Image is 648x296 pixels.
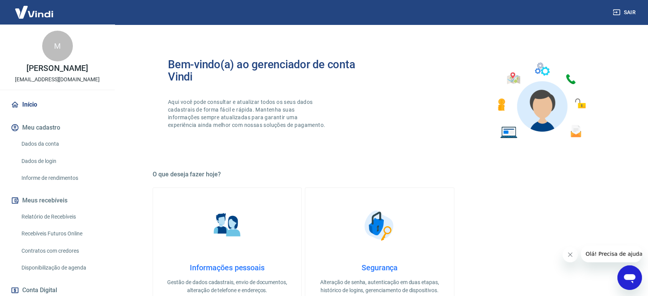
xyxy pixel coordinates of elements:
[9,119,105,136] button: Meu cadastro
[18,209,105,225] a: Relatório de Recebíveis
[26,64,88,72] p: [PERSON_NAME]
[9,0,59,24] img: Vindi
[15,76,100,84] p: [EMAIL_ADDRESS][DOMAIN_NAME]
[18,153,105,169] a: Dados de login
[168,98,327,129] p: Aqui você pode consultar e atualizar todos os seus dados cadastrais de forma fácil e rápida. Mant...
[165,278,289,294] p: Gestão de dados cadastrais, envio de documentos, alteração de telefone e endereços.
[42,31,73,61] div: M
[18,136,105,152] a: Dados da conta
[9,192,105,209] button: Meus recebíveis
[18,170,105,186] a: Informe de rendimentos
[18,260,105,276] a: Disponibilização de agenda
[562,247,578,262] iframe: Fechar mensagem
[18,243,105,259] a: Contratos com credores
[168,58,380,83] h2: Bem-vindo(a) ao gerenciador de conta Vindi
[360,206,399,245] img: Segurança
[581,245,642,262] iframe: Mensagem da empresa
[9,96,105,113] a: Início
[208,206,247,245] img: Informações pessoais
[611,5,639,20] button: Sair
[317,278,441,294] p: Alteração de senha, autenticação em duas etapas, histórico de logins, gerenciamento de dispositivos.
[317,263,441,272] h4: Segurança
[165,263,289,272] h4: Informações pessoais
[18,226,105,242] a: Recebíveis Futuros Online
[153,171,607,178] h5: O que deseja fazer hoje?
[5,5,64,12] span: Olá! Precisa de ajuda?
[617,265,642,290] iframe: Botão para abrir a janela de mensagens
[491,58,591,143] img: Imagem de um avatar masculino com diversos icones exemplificando as funcionalidades do gerenciado...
